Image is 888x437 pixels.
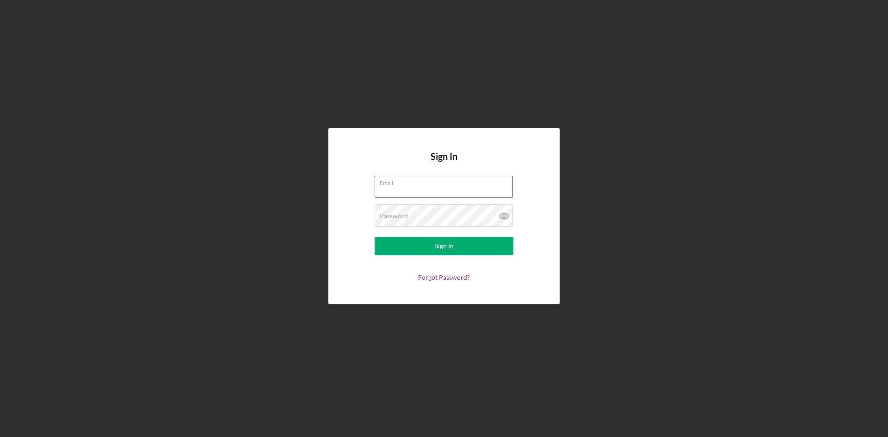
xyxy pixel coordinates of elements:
div: Sign In [435,237,454,255]
a: Forgot Password? [418,273,470,281]
h4: Sign In [431,151,457,176]
button: Sign In [375,237,513,255]
label: Email [380,176,513,186]
label: Password [380,212,408,220]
